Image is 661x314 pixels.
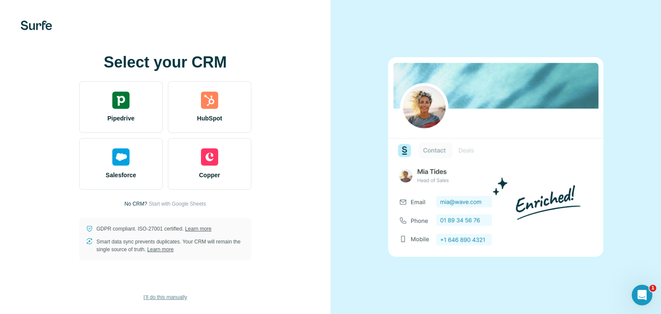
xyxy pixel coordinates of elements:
a: Learn more [147,246,173,252]
span: Salesforce [106,171,136,179]
p: No CRM? [124,200,147,208]
img: pipedrive's logo [112,92,130,109]
img: salesforce's logo [112,148,130,166]
h1: Select your CRM [79,54,251,71]
img: hubspot's logo [201,92,218,109]
p: GDPR compliant. ISO-27001 certified. [96,225,211,233]
a: Learn more [185,226,211,232]
img: copper's logo [201,148,218,166]
button: I’ll do this manually [137,291,193,304]
span: Copper [199,171,220,179]
img: Surfe's logo [21,21,52,30]
span: Pipedrive [107,114,134,123]
p: Smart data sync prevents duplicates. Your CRM will remain the single source of truth. [96,238,244,253]
iframe: Intercom live chat [632,285,652,305]
img: none image [388,57,603,256]
span: 1 [649,285,656,292]
button: Start with Google Sheets [149,200,206,208]
span: I’ll do this manually [143,293,187,301]
span: HubSpot [197,114,222,123]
